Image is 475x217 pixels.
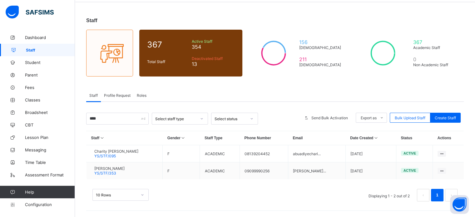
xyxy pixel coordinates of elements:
[25,35,75,40] span: Dashboard
[25,135,75,140] span: Lesson Plan
[163,162,200,180] td: F
[26,48,75,52] span: Staff
[200,145,240,162] td: ACADEMIC
[215,116,246,121] div: Select status
[345,131,396,145] th: Date Created
[417,189,429,201] li: 上一页
[299,39,344,45] span: 156
[25,60,75,65] span: Student
[361,116,377,120] span: Export as
[86,18,97,23] span: Staff
[299,62,344,67] span: [DEMOGRAPHIC_DATA]
[413,45,453,50] span: Academic Staff
[403,169,416,172] span: active
[433,131,464,145] th: Actions
[413,39,453,45] span: 367
[192,56,235,61] span: Deactivated Staff
[181,136,186,140] i: Sort in Ascending Order
[288,131,345,145] th: Email
[163,145,200,162] td: F
[25,97,75,102] span: Classes
[299,45,344,50] span: [DEMOGRAPHIC_DATA]
[25,172,75,177] span: Assessment Format
[192,44,235,50] span: 354
[431,189,443,201] li: 1
[450,195,469,214] button: Open asap
[200,162,240,180] td: ACADEMIC
[240,145,288,162] td: 08139204452
[311,116,348,120] span: Send Bulk Activation
[25,160,75,165] span: Time Table
[94,154,116,158] span: YS/STF/095
[94,149,138,154] span: Charity [PERSON_NAME]
[192,39,235,44] span: Active Staff
[417,189,429,201] button: prev page
[94,171,116,175] span: YS/STF/353
[25,110,75,115] span: Broadsheet
[89,93,98,98] span: Staff
[25,85,75,90] span: Fees
[445,189,458,201] button: next page
[288,145,345,162] td: abuadiyechari...
[396,131,433,145] th: Status
[345,145,396,162] td: [DATE]
[445,189,458,201] li: 下一页
[94,166,125,171] span: [PERSON_NAME]
[413,56,453,62] span: 0
[25,202,75,207] span: Configuration
[395,116,425,120] span: Bulk Upload Staff
[25,122,75,127] span: CBT
[155,116,196,121] div: Select staff type
[240,131,288,145] th: Phone Number
[25,190,75,195] span: Help
[192,61,235,67] span: 13
[87,131,163,145] th: Staff
[147,40,189,49] span: 367
[240,162,288,180] td: 09099990256
[96,193,137,197] div: 10 Rows
[373,136,379,140] i: Sort in Ascending Order
[25,147,75,152] span: Messaging
[200,131,240,145] th: Staff Type
[99,136,105,140] i: Sort in Ascending Order
[146,58,190,66] div: Total Staff
[25,72,75,77] span: Parent
[403,151,416,155] span: active
[345,162,396,180] td: [DATE]
[104,93,131,98] span: Profile Request
[6,6,54,19] img: safsims
[288,162,345,180] td: [PERSON_NAME]...
[137,93,146,98] span: Roles
[299,56,344,62] span: 211
[163,131,200,145] th: Gender
[435,116,456,120] span: Create Staff
[364,189,414,201] li: Displaying 1 - 2 out of 2
[413,62,453,67] span: Non Academic Staff
[434,191,440,199] a: 1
